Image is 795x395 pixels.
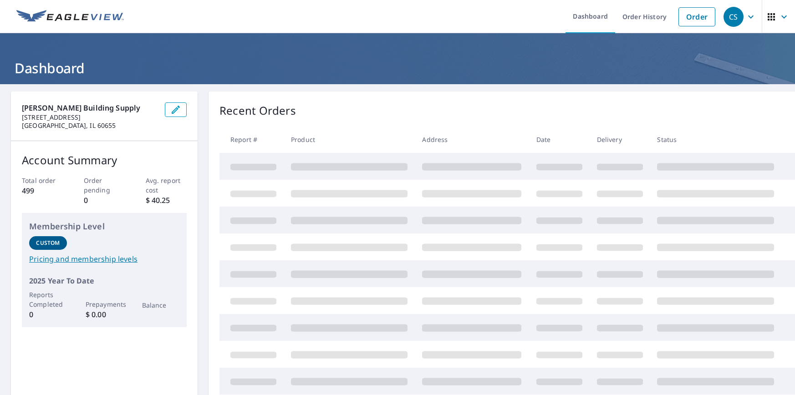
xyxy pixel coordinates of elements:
[219,102,296,119] p: Recent Orders
[29,275,179,286] p: 2025 Year To Date
[29,253,179,264] a: Pricing and membership levels
[590,126,650,153] th: Delivery
[22,185,63,196] p: 499
[146,195,187,206] p: $ 40.25
[650,126,781,153] th: Status
[36,239,60,247] p: Custom
[22,152,187,168] p: Account Summary
[86,309,123,320] p: $ 0.00
[22,176,63,185] p: Total order
[16,10,124,24] img: EV Logo
[415,126,529,153] th: Address
[84,195,125,206] p: 0
[11,59,784,77] h1: Dashboard
[22,122,158,130] p: [GEOGRAPHIC_DATA], IL 60655
[86,299,123,309] p: Prepayments
[146,176,187,195] p: Avg. report cost
[84,176,125,195] p: Order pending
[142,300,180,310] p: Balance
[29,220,179,233] p: Membership Level
[29,309,67,320] p: 0
[724,7,744,27] div: CS
[22,102,158,113] p: [PERSON_NAME] Building Supply
[529,126,590,153] th: Date
[219,126,284,153] th: Report #
[22,113,158,122] p: [STREET_ADDRESS]
[284,126,415,153] th: Product
[678,7,715,26] a: Order
[29,290,67,309] p: Reports Completed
